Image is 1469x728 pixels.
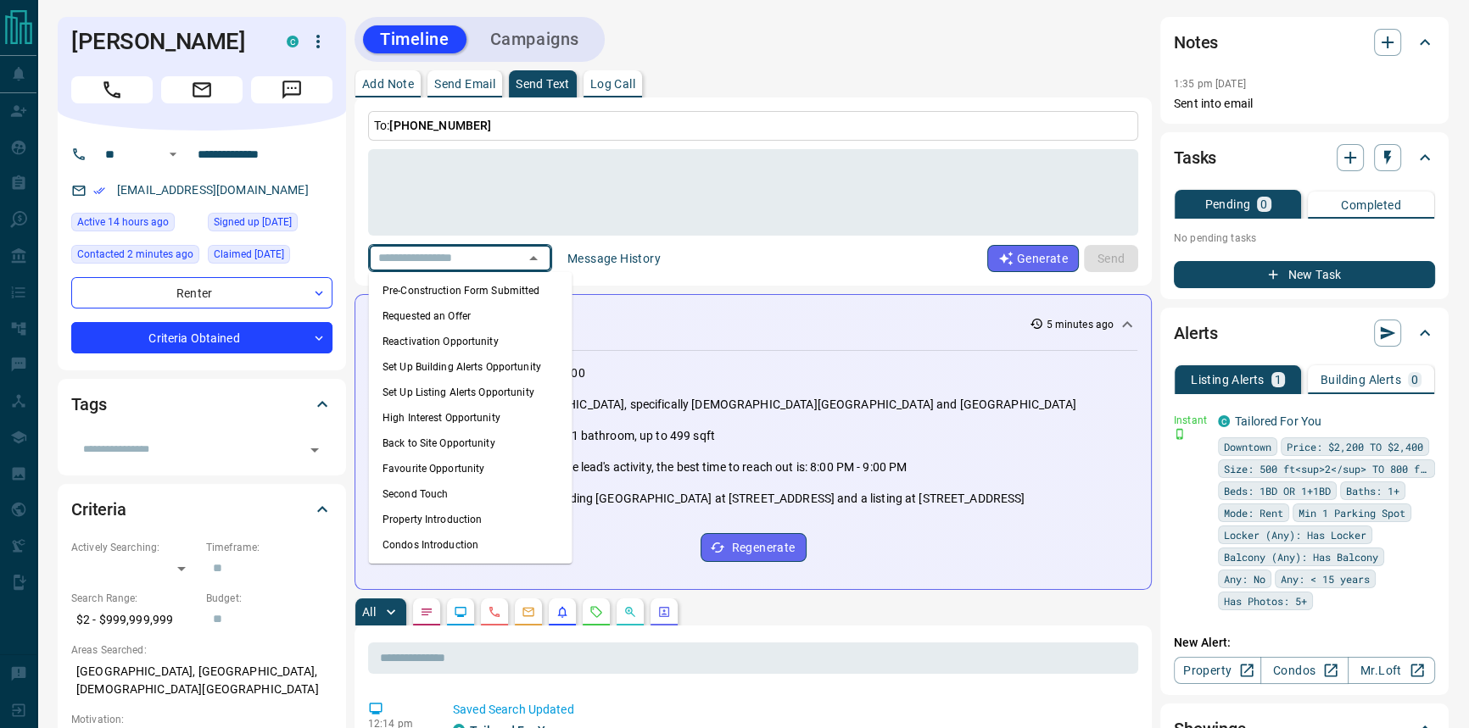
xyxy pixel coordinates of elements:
[71,658,332,703] p: [GEOGRAPHIC_DATA], [GEOGRAPHIC_DATA], [DEMOGRAPHIC_DATA][GEOGRAPHIC_DATA]
[71,606,198,634] p: $2 - $999,999,999
[488,605,501,619] svg: Calls
[71,540,198,555] p: Actively Searching:
[77,214,169,231] span: Active 14 hours ago
[557,245,671,272] button: Message History
[1204,198,1250,210] p: Pending
[1174,29,1218,56] h2: Notes
[117,183,309,197] a: [EMAIL_ADDRESS][DOMAIN_NAME]
[1260,198,1267,210] p: 0
[1224,482,1331,499] span: Beds: 1BD OR 1+1BD
[369,329,573,354] li: Reactivation Opportunity
[1174,313,1435,353] div: Alerts
[1218,415,1230,427] div: condos.ca
[516,78,570,90] p: Send Text
[1174,320,1218,347] h2: Alerts
[1235,414,1321,428] a: Tailored For You
[1224,460,1429,477] span: Size: 500 ft<sup>2</sup> TO 800 ft<sup>2</sup>
[420,605,433,619] svg: Notes
[1174,22,1435,63] div: Notes
[71,28,261,55] h1: [PERSON_NAME]
[1047,317,1114,332] p: 5 minutes ago
[208,213,332,236] div: Fri May 06 2022
[1174,137,1435,178] div: Tasks
[1174,78,1246,90] p: 1:35 pm [DATE]
[71,245,199,269] div: Tue Aug 12 2025
[1411,374,1418,386] p: 0
[71,712,332,727] p: Motivation:
[1174,413,1208,428] p: Instant
[454,605,467,619] svg: Lead Browsing Activity
[214,214,292,231] span: Signed up [DATE]
[161,76,243,103] span: Email
[1299,504,1405,521] span: Min 1 Parking Spot
[71,489,332,530] div: Criteria
[71,384,332,425] div: Tags
[389,119,491,132] span: [PHONE_NUMBER]
[508,458,907,476] p: Based on the lead's activity, the best time to reach out is: 8:00 PM - 9:00 PM
[987,245,1079,272] button: Generate
[363,25,466,53] button: Timeline
[71,642,332,658] p: Areas Searched:
[508,490,1025,508] p: Viewed Building [GEOGRAPHIC_DATA] at [STREET_ADDRESS] and a listing at [STREET_ADDRESS]
[623,605,637,619] svg: Opportunities
[214,246,284,263] span: Claimed [DATE]
[1260,657,1348,684] a: Condos
[1174,225,1435,251] p: No pending tasks
[1191,374,1265,386] p: Listing Alerts
[287,36,299,47] div: condos.ca
[556,605,569,619] svg: Listing Alerts
[1275,374,1282,386] p: 1
[1281,570,1370,587] span: Any: < 15 years
[1174,657,1261,684] a: Property
[251,76,332,103] span: Message
[1224,504,1283,521] span: Mode: Rent
[434,78,495,90] p: Send Email
[1174,95,1435,113] p: Sent into email
[1321,374,1401,386] p: Building Alerts
[369,481,573,507] li: Second Touch
[1174,634,1435,652] p: New Alert:
[369,456,573,481] li: Favourite Opportunity
[508,396,1076,414] p: [GEOGRAPHIC_DATA], specifically [DEMOGRAPHIC_DATA][GEOGRAPHIC_DATA] and [GEOGRAPHIC_DATA]
[71,591,198,606] p: Search Range:
[71,213,199,236] div: Mon Aug 11 2025
[369,507,573,532] li: Property Introduction
[77,246,193,263] span: Contacted 2 minutes ago
[206,540,332,555] p: Timeframe:
[369,380,573,405] li: Set Up Listing Alerts Opportunity
[508,427,715,445] p: 1 bedroom, 1 bathroom, up to 499 sqft
[362,606,376,618] p: All
[453,701,1131,719] p: Saved Search Updated
[362,78,414,90] p: Add Note
[368,111,1138,141] p: To:
[1346,482,1399,499] span: Baths: 1+
[1224,438,1271,455] span: Downtown
[1341,199,1401,211] p: Completed
[1224,548,1378,565] span: Balcony (Any): Has Balcony
[657,605,671,619] svg: Agent Actions
[1224,570,1265,587] span: Any: No
[589,605,603,619] svg: Requests
[93,185,105,197] svg: Email Verified
[369,303,573,329] li: Requested an Offer
[303,438,327,462] button: Open
[369,405,573,431] li: High Interest Opportunity
[473,25,596,53] button: Campaigns
[1224,526,1366,543] span: Locker (Any): Has Locker
[71,76,153,103] span: Call
[206,591,332,606] p: Budget:
[369,278,573,303] li: Pre-Construction Form Submitted
[369,532,573,558] li: Condos Introduction
[1174,261,1435,288] button: New Task
[701,533,807,562] button: Regenerate
[369,354,573,380] li: Set Up Building Alerts Opportunity
[208,245,332,269] div: Mon Sep 30 2024
[71,496,126,523] h2: Criteria
[1287,438,1423,455] span: Price: $2,200 TO $2,400
[522,605,535,619] svg: Emails
[1174,428,1186,440] svg: Push Notification Only
[1348,657,1435,684] a: Mr.Loft
[163,144,183,164] button: Open
[71,277,332,308] div: Renter
[369,431,573,456] li: Back to Site Opportunity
